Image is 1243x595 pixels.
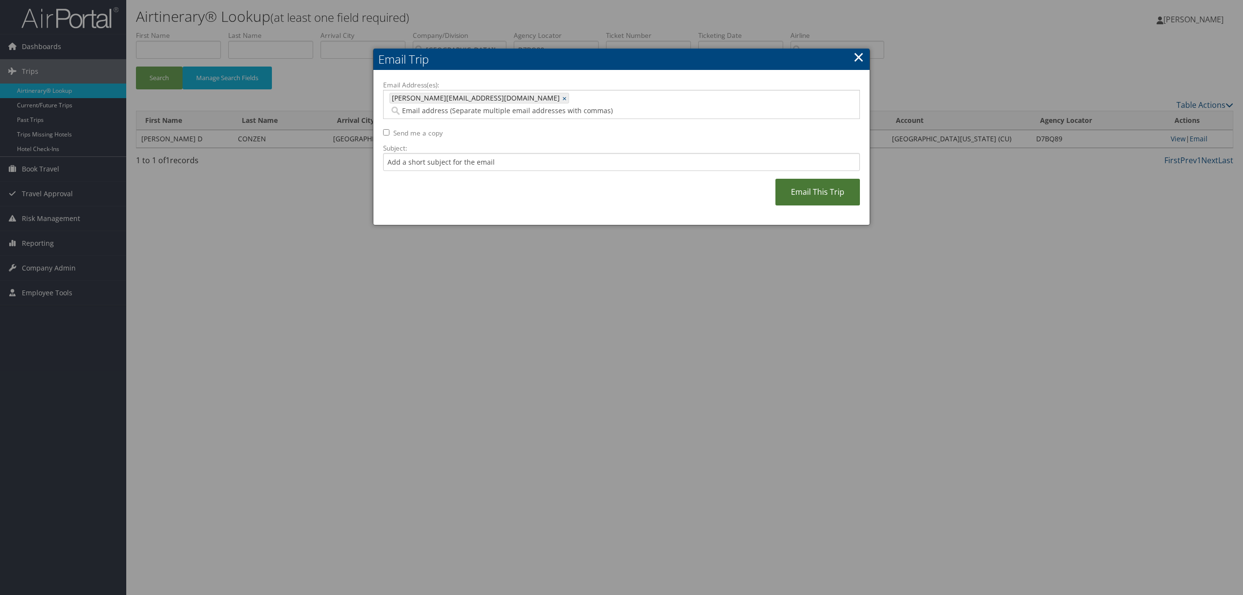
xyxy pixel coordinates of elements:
h2: Email Trip [373,49,870,70]
input: Add a short subject for the email [383,153,860,171]
a: Email This Trip [775,179,860,205]
input: Email address (Separate multiple email addresses with commas) [389,106,735,116]
a: × [562,93,569,103]
label: Email Address(es): [383,80,860,90]
span: [PERSON_NAME][EMAIL_ADDRESS][DOMAIN_NAME] [390,93,560,103]
label: Send me a copy [393,128,443,138]
label: Subject: [383,143,860,153]
a: × [853,47,864,67]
